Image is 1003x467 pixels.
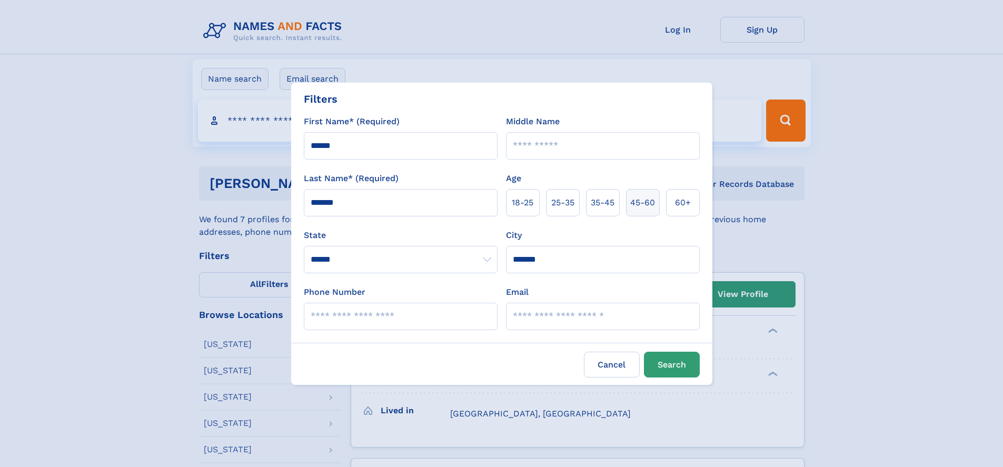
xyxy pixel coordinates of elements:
[304,286,365,299] label: Phone Number
[506,229,522,242] label: City
[506,286,529,299] label: Email
[591,196,614,209] span: 35‑45
[506,115,560,128] label: Middle Name
[644,352,700,377] button: Search
[304,91,337,107] div: Filters
[512,196,533,209] span: 18‑25
[304,229,498,242] label: State
[304,172,399,185] label: Last Name* (Required)
[584,352,640,377] label: Cancel
[630,196,655,209] span: 45‑60
[551,196,574,209] span: 25‑35
[304,115,400,128] label: First Name* (Required)
[675,196,691,209] span: 60+
[506,172,521,185] label: Age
